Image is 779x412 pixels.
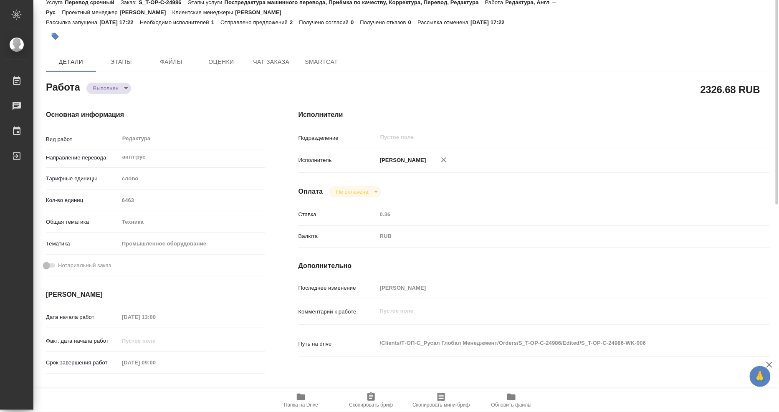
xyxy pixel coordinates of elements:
div: Выполнен [86,83,131,94]
h4: Исполнители [298,110,770,120]
p: Рассылка отменена [417,19,470,25]
input: Пустое поле [377,282,731,294]
p: [PERSON_NAME] [120,9,172,15]
p: Исполнитель [298,156,377,164]
p: Подразделение [298,134,377,142]
button: Удалить исполнителя [435,151,453,169]
span: Обновить файлы [491,402,532,408]
h4: Оплата [298,187,323,197]
p: Дата начала работ [46,313,119,321]
p: [PERSON_NAME] [377,156,426,164]
button: 🙏 [750,366,771,387]
p: Тематика [46,240,119,248]
span: Детали [51,57,91,67]
p: Вид работ [46,135,119,144]
div: Техника [119,215,265,229]
div: Промышленное оборудование [119,237,265,251]
p: Путь на drive [298,340,377,348]
h2: Работа [46,79,80,94]
button: Добавить тэг [46,27,64,45]
input: Пустое поле [377,208,731,220]
span: Чат заказа [251,57,291,67]
h4: [PERSON_NAME] [46,290,265,300]
p: Проектный менеджер [62,9,119,15]
p: 0 [351,19,360,25]
p: Клиентские менеджеры [172,9,235,15]
button: Папка на Drive [266,389,336,412]
p: Получено отказов [360,19,408,25]
p: Срок завершения работ [46,359,119,367]
p: [DATE] 17:22 [470,19,511,25]
span: Скопировать мини-бриф [412,402,470,408]
span: Оценки [201,57,241,67]
button: Обновить файлы [476,389,546,412]
p: Комментарий к работе [298,308,377,316]
textarea: /Clients/Т-ОП-С_Русал Глобал Менеджмент/Orders/S_T-OP-C-24986/Edited/S_T-OP-C-24986-WK-006 [377,336,731,350]
div: Выполнен [329,186,381,197]
input: Пустое поле [119,311,192,323]
input: Пустое поле [119,194,265,206]
p: [PERSON_NAME] [235,9,288,15]
span: 🙏 [753,368,767,385]
input: Пустое поле [119,356,192,369]
button: Выполнен [91,85,121,92]
p: Направление перевода [46,154,119,162]
input: Пустое поле [119,335,192,347]
div: слово [119,172,265,186]
p: Кол-во единиц [46,196,119,205]
button: Скопировать мини-бриф [406,389,476,412]
span: Папка на Drive [284,402,318,408]
h4: Дополнительно [298,261,770,271]
p: Общая тематика [46,218,119,226]
p: Валюта [298,232,377,240]
p: 2 [290,19,299,25]
p: Получено согласий [299,19,351,25]
p: Необходимо исполнителей [140,19,211,25]
h4: Основная информация [46,110,265,120]
p: 1 [211,19,220,25]
p: Отправлено предложений [220,19,290,25]
p: Тарифные единицы [46,174,119,183]
span: Скопировать бриф [349,402,393,408]
p: Ставка [298,210,377,219]
p: [DATE] 17:22 [99,19,140,25]
span: SmartCat [301,57,341,67]
p: Рассылка запущена [46,19,99,25]
div: RUB [377,229,731,243]
span: Файлы [151,57,191,67]
span: Этапы [101,57,141,67]
p: Последнее изменение [298,284,377,292]
h2: 2326.68 RUB [701,82,760,96]
input: Пустое поле [379,132,711,142]
span: Нотариальный заказ [58,261,111,270]
button: Скопировать бриф [336,389,406,412]
button: Не оплачена [334,188,371,195]
p: 0 [408,19,417,25]
p: Факт. дата начала работ [46,337,119,345]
